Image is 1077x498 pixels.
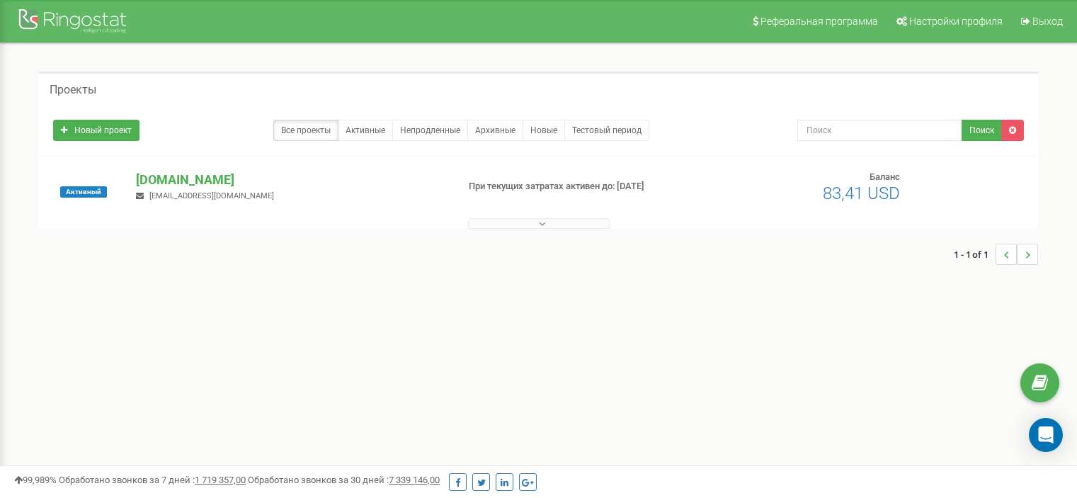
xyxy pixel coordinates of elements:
input: Поиск [797,120,962,141]
span: Баланс [870,171,900,182]
span: [EMAIL_ADDRESS][DOMAIN_NAME] [149,191,274,200]
span: Обработано звонков за 30 дней : [248,475,440,485]
span: Обработано звонков за 7 дней : [59,475,246,485]
span: 99,989% [14,475,57,485]
div: Open Intercom Messenger [1029,418,1063,452]
a: Все проекты [273,120,338,141]
h5: Проекты [50,84,96,96]
span: Настройки профиля [909,16,1003,27]
a: Новый проект [53,120,139,141]
nav: ... [954,230,1038,279]
a: Непродленные [392,120,468,141]
span: Реферальная программа [760,16,878,27]
p: При текущих затратах активен до: [DATE] [469,180,695,193]
p: [DOMAIN_NAME] [136,171,445,189]
button: Поиск [962,120,1002,141]
u: 7 339 146,00 [389,475,440,485]
span: 1 - 1 of 1 [954,244,996,265]
a: Тестовый период [564,120,649,141]
span: Выход [1032,16,1063,27]
a: Активные [338,120,393,141]
span: 83,41 USD [823,183,900,203]
u: 1 719 357,00 [195,475,246,485]
a: Новые [523,120,565,141]
span: Активный [60,186,107,198]
a: Архивные [467,120,523,141]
